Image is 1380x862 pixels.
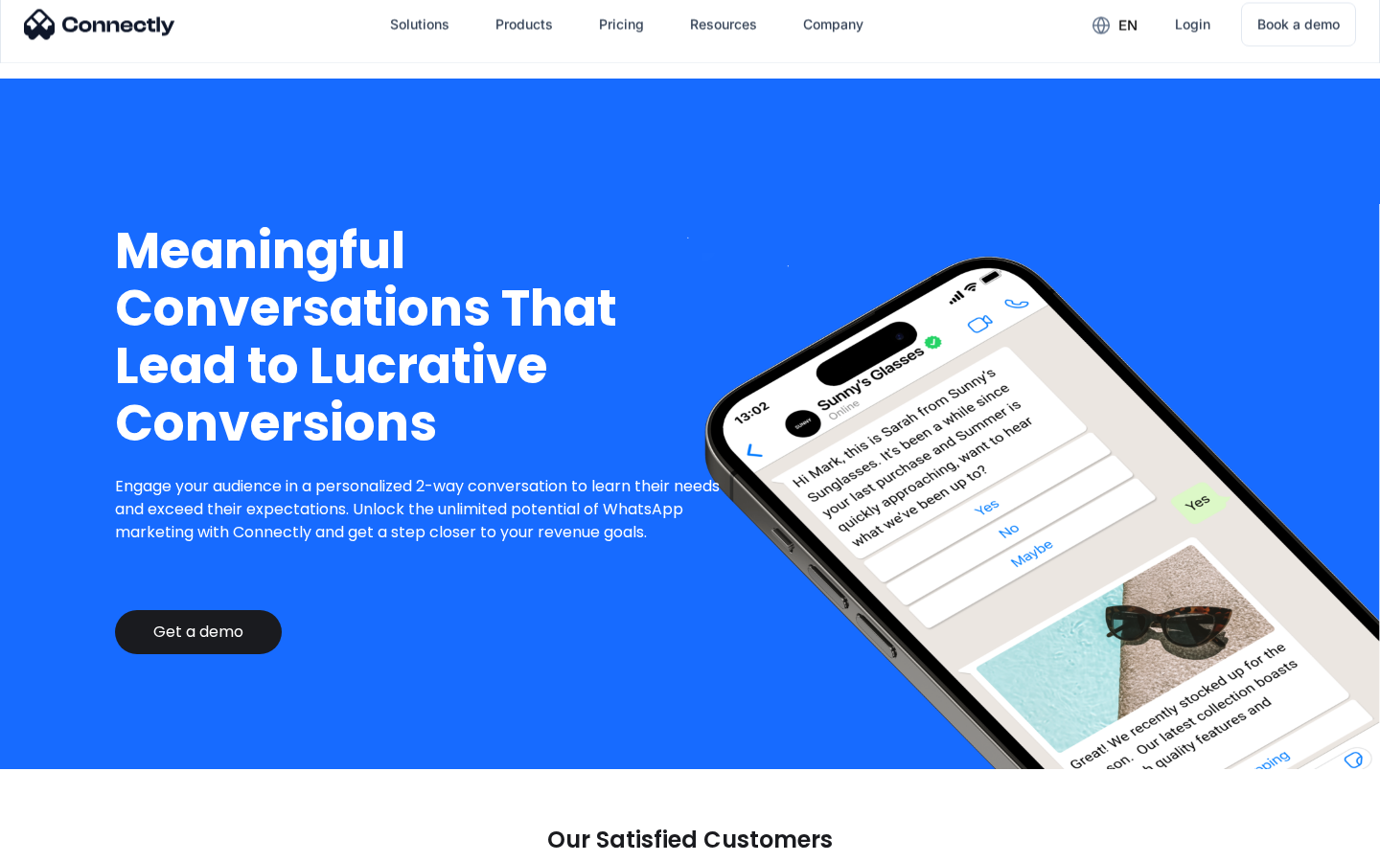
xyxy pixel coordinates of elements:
div: Get a demo [153,623,243,642]
div: Products [480,1,568,47]
div: Pricing [599,11,644,37]
p: Engage your audience in a personalized 2-way conversation to learn their needs and exceed their e... [115,475,735,544]
img: Connectly Logo [24,9,175,39]
ul: Language list [38,828,115,855]
a: Pricing [584,1,659,47]
div: Products [495,11,553,37]
div: Login [1175,11,1210,37]
div: Solutions [375,1,465,47]
p: Our Satisfied Customers [547,827,833,853]
div: Resources [675,1,772,47]
h1: Meaningful Conversations That Lead to Lucrative Conversions [115,222,735,452]
div: Company [788,1,879,47]
div: en [1077,10,1152,38]
a: Book a demo [1241,2,1356,46]
a: Login [1160,1,1226,47]
div: en [1118,11,1138,38]
div: Resources [690,11,757,37]
aside: Language selected: English [19,828,115,855]
a: Get a demo [115,610,282,654]
div: Company [803,11,863,37]
div: Solutions [390,11,449,37]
